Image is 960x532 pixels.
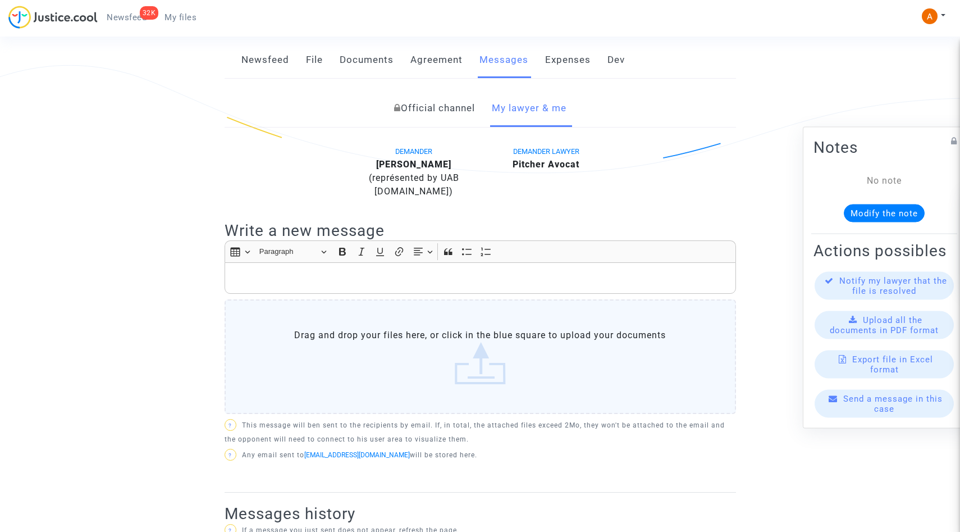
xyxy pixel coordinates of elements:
h2: Write a new message [225,221,736,240]
b: [PERSON_NAME] [376,159,451,170]
span: Upload all the documents in PDF format [830,315,939,335]
button: Paragraph [254,243,332,261]
span: My files [164,12,196,22]
a: My files [156,9,205,26]
a: [EMAIL_ADDRESS][DOMAIN_NAME] [304,451,410,459]
p: Any email sent to will be stored here. [225,448,736,462]
span: (représented by UAB [DOMAIN_NAME]) [369,172,459,197]
div: Rich Text Editor, main [225,262,736,294]
a: Messages [479,42,528,79]
span: Newsfeed [107,12,147,22]
a: Newsfeed [241,42,289,79]
a: File [306,42,323,79]
div: Editor toolbar [225,240,736,262]
a: Documents [340,42,394,79]
span: DEMANDER LAWYER [513,147,579,156]
h2: Notes [813,137,955,157]
h2: Messages history [225,504,736,524]
span: DEMANDER [395,147,432,156]
b: Pitcher Avocat [513,159,579,170]
span: Export file in Excel format [852,354,933,374]
a: 32KNewsfeed [98,9,156,26]
h2: Actions possibles [813,240,955,260]
img: jc-logo.svg [8,6,98,29]
span: ? [228,452,232,458]
img: ACg8ocKVT9zOMzNaKO6PaRkgDqk03EFHy1P5Y5AL6ZaxNjCEAprSaQ=s96-c [922,8,938,24]
p: This message will ben sent to the recipients by email. If, in total, the attached files exceed 2M... [225,419,736,447]
a: Dev [607,42,625,79]
a: Agreement [410,42,463,79]
div: No note [830,174,938,187]
span: Paragraph [259,245,318,258]
span: Notify my lawyer that the file is resolved [839,275,947,295]
button: Modify the note [844,204,925,222]
span: ? [228,422,232,429]
a: Official channel [394,90,475,127]
span: Send a message in this case [843,393,943,413]
a: My lawyer & me [492,90,566,127]
a: Expenses [545,42,591,79]
div: 32K [140,6,159,20]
